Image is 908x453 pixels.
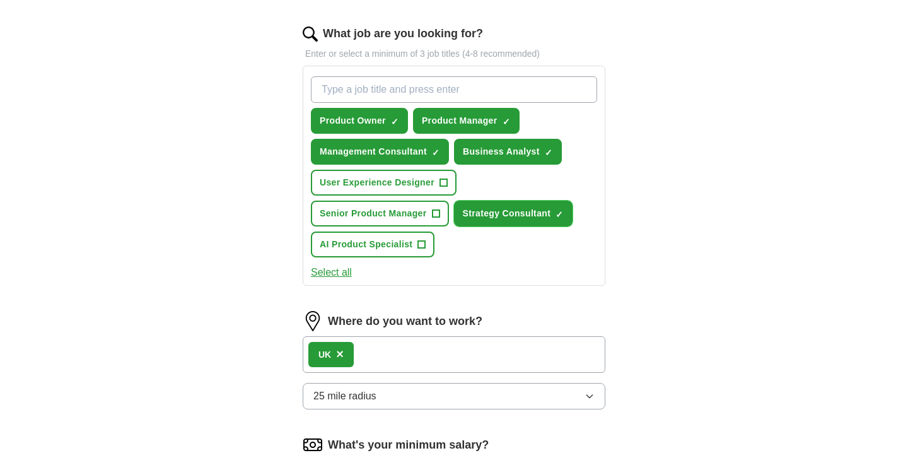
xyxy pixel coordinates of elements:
[320,207,427,220] span: Senior Product Manager
[545,148,552,158] span: ✓
[503,117,510,127] span: ✓
[320,114,386,127] span: Product Owner
[311,76,597,103] input: Type a job title and press enter
[323,25,483,42] label: What job are you looking for?
[328,313,482,330] label: Where do you want to work?
[320,176,434,189] span: User Experience Designer
[320,145,427,158] span: Management Consultant
[422,114,498,127] span: Product Manager
[320,238,412,251] span: AI Product Specialist
[311,201,449,226] button: Senior Product Manager
[311,232,434,257] button: AI Product Specialist
[556,209,563,220] span: ✓
[311,108,408,134] button: Product Owner✓
[311,139,449,165] button: Management Consultant✓
[303,311,323,331] img: location.png
[303,26,318,42] img: search.png
[336,345,344,364] button: ×
[413,108,520,134] button: Product Manager✓
[313,389,376,404] span: 25 mile radius
[432,148,439,158] span: ✓
[303,47,605,61] p: Enter or select a minimum of 3 job titles (4-8 recommended)
[311,170,457,196] button: User Experience Designer
[311,265,352,280] button: Select all
[303,383,605,409] button: 25 mile radius
[454,201,573,226] button: Strategy Consultant✓
[463,207,551,220] span: Strategy Consultant
[391,117,399,127] span: ✓
[336,347,344,361] span: ×
[318,348,331,362] div: UK
[454,139,562,165] button: Business Analyst✓
[463,145,540,158] span: Business Analyst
